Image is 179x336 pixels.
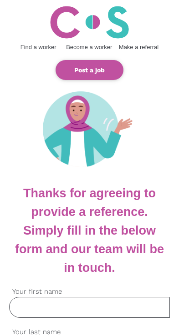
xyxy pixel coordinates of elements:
label: Your first name [9,286,170,297]
a: Make a referral [119,44,159,50]
b: Thanks for agreeing to provide a reference. [23,186,159,219]
a: Find a worker [20,44,56,50]
b: Post a job [74,66,105,74]
a: Post a job [56,60,123,80]
a: Become a worker [66,44,112,50]
b: Simply fill in the below form and our team will be in touch. [15,224,168,275]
